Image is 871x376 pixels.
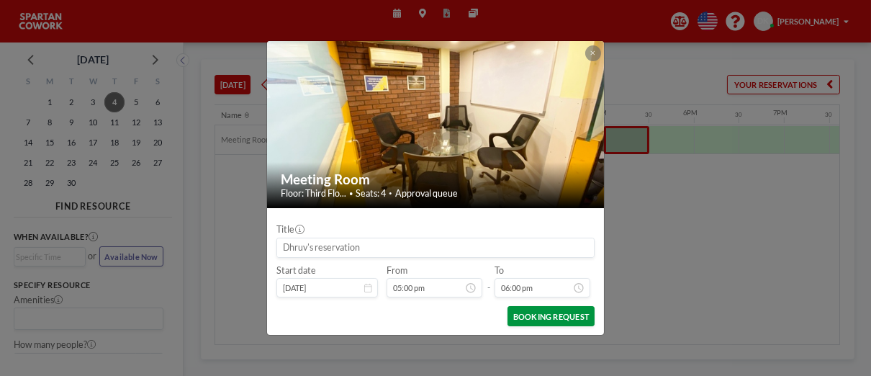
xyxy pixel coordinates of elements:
[389,190,392,197] span: •
[281,171,592,187] h2: Meeting Room
[356,188,386,200] span: Seats: 4
[495,265,504,277] label: To
[276,224,304,236] label: Title
[507,306,595,326] button: BOOKING REQUEST
[395,188,458,200] span: Approval queue
[277,238,595,258] input: Dhruv's reservation
[387,265,407,277] label: From
[281,188,346,200] span: Floor: Third Flo...
[276,265,316,277] label: Start date
[487,269,490,293] span: -
[349,189,353,198] span: •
